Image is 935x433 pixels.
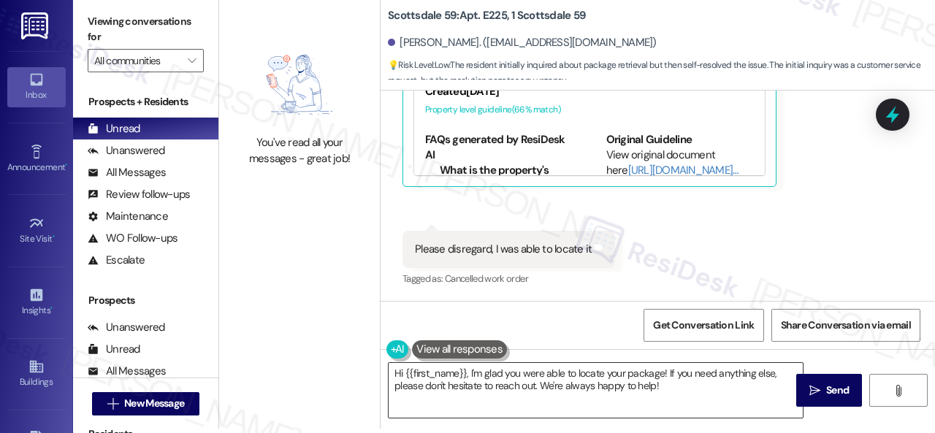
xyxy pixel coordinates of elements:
[88,231,178,246] div: WO Follow-ups
[606,132,692,147] b: Original Guideline
[781,318,911,333] span: Share Conversation via email
[50,303,53,313] span: •
[88,143,165,158] div: Unanswered
[425,102,754,118] div: Property level guideline ( 66 % match)
[809,385,820,396] i: 
[73,293,218,308] div: Prospects
[242,42,357,129] img: empty-state
[7,354,66,394] a: Buildings
[88,320,165,335] div: Unanswered
[440,163,573,210] li: What is the property's emergency/after-hours phone number?
[124,396,184,411] span: New Message
[628,163,739,177] a: [URL][DOMAIN_NAME]…
[425,132,565,162] b: FAQs generated by ResiDesk AI
[88,209,168,224] div: Maintenance
[425,84,754,99] div: Created [DATE]
[893,385,904,396] i: 
[92,392,200,415] button: New Message
[88,187,190,202] div: Review follow-ups
[606,147,755,179] div: View original document here
[7,67,66,107] a: Inbox
[796,374,862,407] button: Send
[389,363,803,418] textarea: Hi {{first_name}}, I'm glad you were able to locate your package! If you need anything else, plea...
[771,309,920,342] button: Share Conversation via email
[388,58,935,89] span: : The resident initially inquired about package retrieval but then self-resolved the issue. The i...
[445,272,528,285] span: Cancelled work order
[88,10,204,49] label: Viewing conversations for
[388,35,657,50] div: [PERSON_NAME]. ([EMAIL_ADDRESS][DOMAIN_NAME])
[73,94,218,110] div: Prospects + Residents
[88,121,140,137] div: Unread
[107,398,118,410] i: 
[415,242,592,257] div: Please disregard, I was able to locate it
[653,318,754,333] span: Get Conversation Link
[402,268,615,289] div: Tagged as:
[7,283,66,322] a: Insights •
[826,383,849,398] span: Send
[88,253,145,268] div: Escalate
[388,59,449,71] strong: 💡 Risk Level: Low
[53,231,55,242] span: •
[88,165,166,180] div: All Messages
[644,309,763,342] button: Get Conversation Link
[88,364,166,379] div: All Messages
[7,211,66,250] a: Site Visit •
[188,55,196,66] i: 
[94,49,180,72] input: All communities
[65,160,67,170] span: •
[388,8,586,23] b: Scottsdale 59: Apt. E225, 1 Scottsdale 59
[88,342,140,357] div: Unread
[235,135,364,166] div: You've read all your messages - great job!
[21,12,51,39] img: ResiDesk Logo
